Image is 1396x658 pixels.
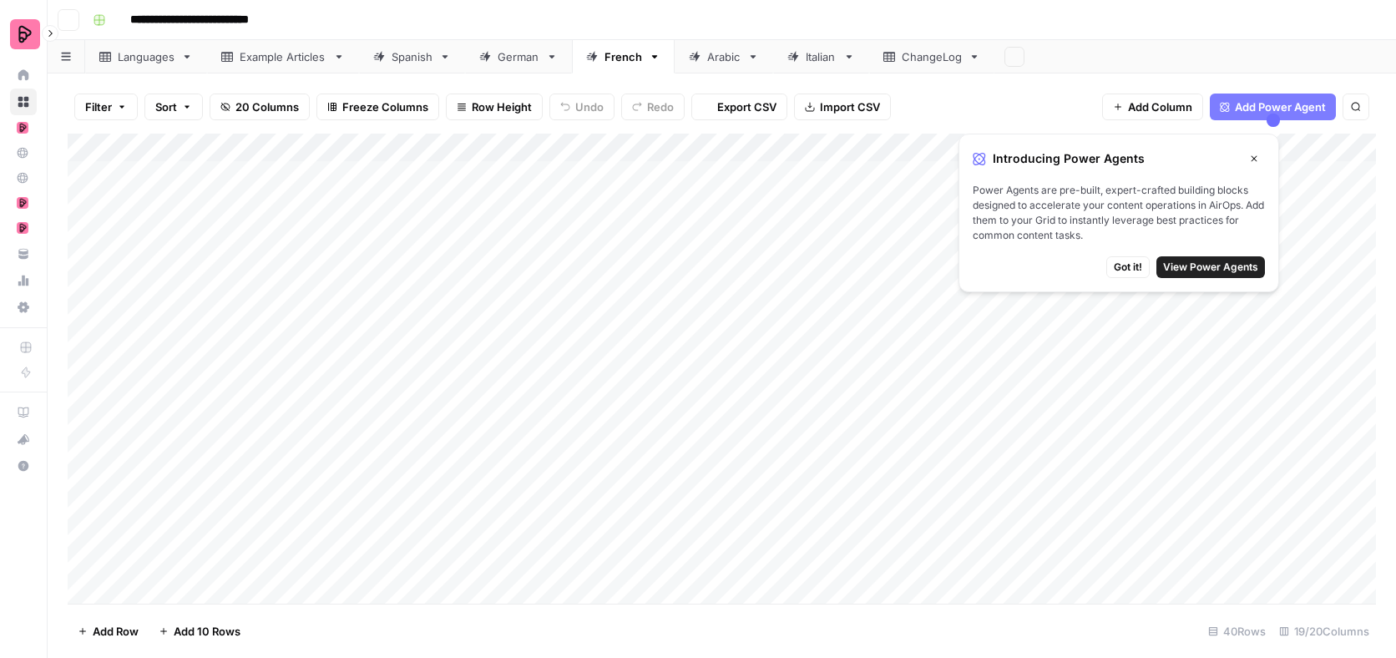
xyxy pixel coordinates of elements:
[1235,99,1326,115] span: Add Power Agent
[572,40,675,73] a: French
[174,623,240,640] span: Add 10 Rows
[773,40,869,73] a: Italian
[707,48,741,65] div: Arabic
[472,99,532,115] span: Row Height
[144,94,203,120] button: Sort
[10,240,37,267] a: Your Data
[973,183,1265,243] span: Power Agents are pre-built, expert-crafted building blocks designed to accelerate your content op...
[806,48,837,65] div: Italian
[902,48,962,65] div: ChangeLog
[498,48,539,65] div: German
[820,99,880,115] span: Import CSV
[235,99,299,115] span: 20 Columns
[210,94,310,120] button: 20 Columns
[869,40,994,73] a: ChangeLog
[359,40,465,73] a: Spanish
[85,40,207,73] a: Languages
[1163,260,1258,275] span: View Power Agents
[68,618,149,645] button: Add Row
[691,94,787,120] button: Export CSV
[316,94,439,120] button: Freeze Columns
[1106,256,1150,278] button: Got it!
[647,99,674,115] span: Redo
[973,148,1265,170] div: Introducing Power Agents
[10,89,37,115] a: Browse
[10,62,37,89] a: Home
[17,197,28,209] img: mhz6d65ffplwgtj76gcfkrq5icux
[10,399,37,426] a: AirOps Academy
[717,99,776,115] span: Export CSV
[207,40,359,73] a: Example Articles
[10,453,37,479] button: Help + Support
[1201,618,1272,645] div: 40 Rows
[342,99,428,115] span: Freeze Columns
[621,94,685,120] button: Redo
[1272,618,1376,645] div: 19/20 Columns
[1102,94,1203,120] button: Add Column
[794,94,891,120] button: Import CSV
[93,623,139,640] span: Add Row
[149,618,250,645] button: Add 10 Rows
[575,99,604,115] span: Undo
[392,48,432,65] div: Spanish
[1114,260,1142,275] span: Got it!
[446,94,543,120] button: Row Height
[10,267,37,294] a: Usage
[1210,94,1336,120] button: Add Power Agent
[155,99,177,115] span: Sort
[1128,99,1192,115] span: Add Column
[17,122,28,134] img: mhz6d65ffplwgtj76gcfkrq5icux
[10,426,37,453] button: What's new?
[10,294,37,321] a: Settings
[118,48,174,65] div: Languages
[675,40,773,73] a: Arabic
[549,94,615,120] button: Undo
[10,13,37,55] button: Workspace: Preply
[11,427,36,452] div: What's new?
[1156,256,1265,278] button: View Power Agents
[240,48,326,65] div: Example Articles
[85,99,112,115] span: Filter
[17,222,28,234] img: mhz6d65ffplwgtj76gcfkrq5icux
[74,94,138,120] button: Filter
[465,40,572,73] a: German
[10,19,40,49] img: Preply Logo
[604,48,642,65] div: French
